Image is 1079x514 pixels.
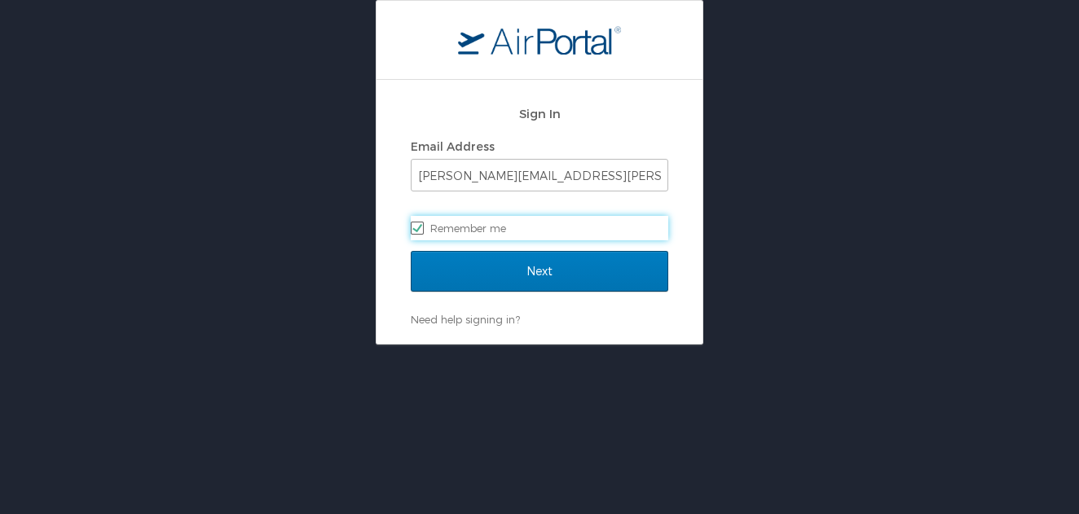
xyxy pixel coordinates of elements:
label: Email Address [411,139,495,153]
img: logo [458,25,621,55]
label: Remember me [411,216,668,240]
a: Need help signing in? [411,313,520,326]
input: Next [411,251,668,292]
h2: Sign In [411,104,668,123]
